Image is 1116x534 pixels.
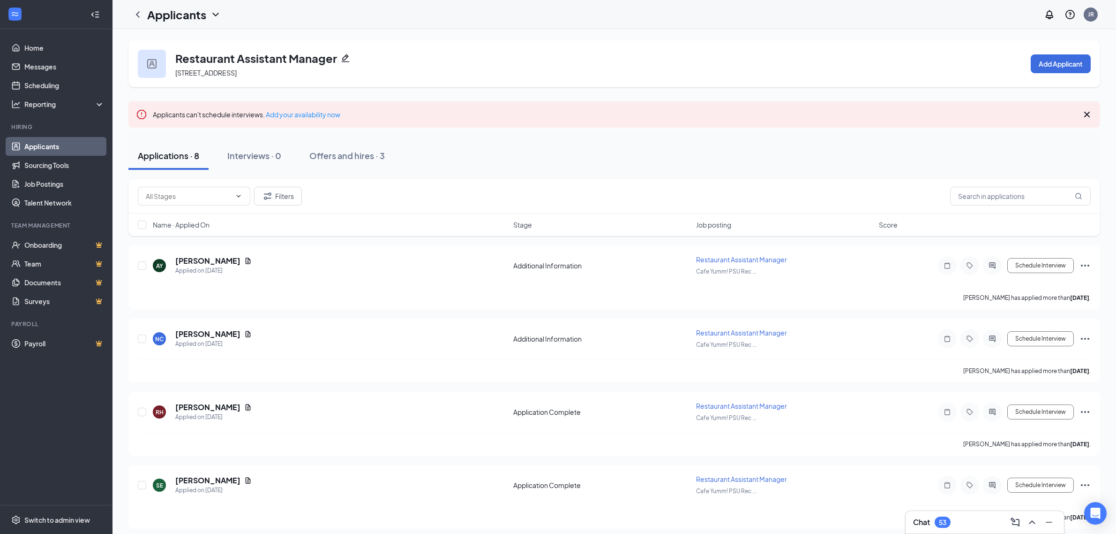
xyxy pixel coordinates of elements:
button: Schedule Interview [1007,478,1074,493]
div: Team Management [11,221,103,229]
div: Switch to admin view [24,515,90,525]
b: [DATE] [1070,367,1089,374]
input: All Stages [146,191,231,201]
a: Scheduling [24,76,105,95]
h1: Applicants [147,7,206,23]
h5: [PERSON_NAME] [175,329,240,339]
span: Cafe Yumm! PSU Rec ... [696,268,756,275]
svg: ChevronDown [235,192,242,200]
h3: Restaurant Assistant Manager [175,50,337,66]
button: ComposeMessage [1008,515,1023,530]
span: Restaurant Assistant Manager [696,475,787,483]
svg: Note [942,481,953,489]
span: Applicants can't schedule interviews. [153,110,340,119]
div: Application Complete [513,407,690,417]
svg: Document [244,330,252,338]
svg: Ellipses [1079,260,1091,271]
span: Restaurant Assistant Manager [696,255,787,264]
a: SurveysCrown [24,292,105,311]
a: PayrollCrown [24,334,105,353]
a: Sourcing Tools [24,156,105,175]
div: Application Complete [513,481,690,490]
a: Home [24,38,105,57]
span: Name · Applied On [153,220,210,229]
svg: Ellipses [1079,333,1091,344]
span: [STREET_ADDRESS] [175,69,237,77]
svg: Minimize [1043,517,1055,528]
b: [DATE] [1070,441,1089,448]
div: Applications · 8 [138,150,199,161]
div: 53 [939,519,946,526]
svg: Note [942,262,953,269]
svg: Pencil [341,53,350,63]
svg: Tag [964,481,975,489]
svg: Filter [262,191,273,202]
svg: WorkstreamLogo [10,9,20,19]
svg: Note [942,335,953,343]
svg: Analysis [11,99,21,109]
img: user icon [147,59,157,69]
button: Schedule Interview [1007,331,1074,346]
div: Applied on [DATE] [175,266,252,275]
svg: ActiveChat [987,481,998,489]
div: Payroll [11,320,103,328]
h5: [PERSON_NAME] [175,256,240,266]
svg: Collapse [90,10,100,19]
svg: QuestionInfo [1064,9,1076,20]
a: TeamCrown [24,254,105,273]
svg: ActiveChat [987,262,998,269]
svg: Tag [964,262,975,269]
p: [PERSON_NAME] has applied more than . [963,367,1091,375]
button: Schedule Interview [1007,404,1074,420]
div: RH [156,408,164,416]
input: Search in applications [950,187,1091,206]
div: Hiring [11,123,103,131]
span: Cafe Yumm! PSU Rec ... [696,488,756,495]
button: ChevronUp [1025,515,1040,530]
a: Applicants [24,137,105,156]
svg: Document [244,404,252,411]
svg: ActiveChat [987,408,998,416]
div: Additional Information [513,261,690,270]
button: Minimize [1041,515,1056,530]
span: Job posting [696,220,731,229]
div: AY [156,262,163,270]
div: Additional Information [513,334,690,343]
svg: MagnifyingGlass [1075,192,1082,200]
svg: ChevronUp [1026,517,1038,528]
h5: [PERSON_NAME] [175,402,240,412]
div: NC [155,335,164,343]
h3: Chat [913,517,930,527]
svg: Tag [964,408,975,416]
svg: Note [942,408,953,416]
div: Applied on [DATE] [175,412,252,422]
span: Score [879,220,898,229]
span: Cafe Yumm! PSU Rec ... [696,414,756,421]
div: Applied on [DATE] [175,486,252,495]
svg: Settings [11,515,21,525]
svg: Document [244,477,252,484]
a: DocumentsCrown [24,273,105,292]
svg: ComposeMessage [1010,517,1021,528]
svg: ChevronDown [210,9,221,20]
svg: ChevronLeft [132,9,143,20]
a: Talent Network [24,193,105,212]
svg: Cross [1081,109,1093,120]
div: Offers and hires · 3 [309,150,385,161]
div: JR [1088,10,1094,18]
h5: [PERSON_NAME] [175,475,240,486]
div: SE [156,481,163,489]
svg: Document [244,257,252,265]
a: Add your availability now [266,110,340,119]
p: [PERSON_NAME] has applied more than . [963,440,1091,448]
svg: Tag [964,335,975,343]
span: Stage [513,220,532,229]
button: Filter Filters [254,187,302,206]
svg: Notifications [1044,9,1055,20]
span: Restaurant Assistant Manager [696,402,787,410]
p: [PERSON_NAME] has applied more than . [963,294,1091,302]
div: Applied on [DATE] [175,339,252,349]
svg: Ellipses [1079,406,1091,418]
b: [DATE] [1070,514,1089,521]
